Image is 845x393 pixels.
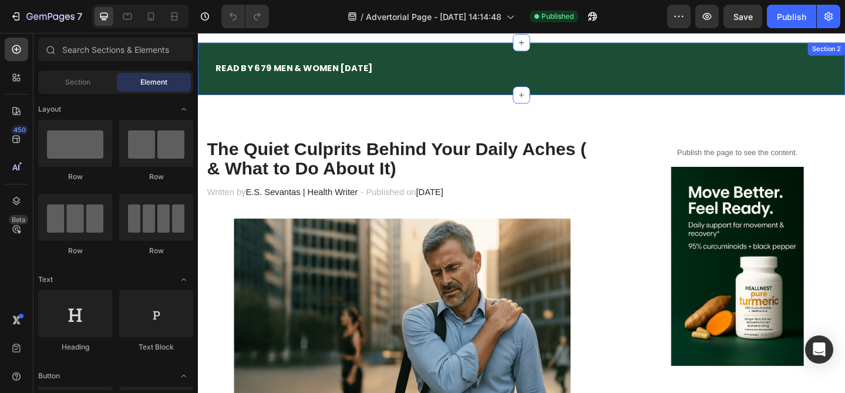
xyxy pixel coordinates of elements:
[19,31,685,48] p: READ BY 679 MEN & WOMEN [DATE]
[777,11,806,23] div: Publish
[38,172,112,182] div: Row
[38,274,53,285] span: Text
[479,146,696,362] img: gempages_579670698352443925-0fc40549-ed54-41d2-b115-16a74d7d9793.png
[119,246,193,256] div: Row
[361,11,363,23] span: /
[666,12,702,23] div: Section 2
[9,215,28,224] div: Beta
[38,104,61,115] span: Layout
[174,270,193,289] span: Toggle open
[174,367,193,385] span: Toggle open
[366,11,501,23] span: Advertorial Page - [DATE] 14:14:48
[65,77,90,88] span: Section
[221,5,269,28] div: Undo/Redo
[38,38,193,61] input: Search Sections & Elements
[733,12,753,22] span: Save
[140,77,167,88] span: Element
[723,5,762,28] button: Save
[177,165,267,182] p: - Published on
[119,342,193,352] div: Text Block
[119,172,193,182] div: Row
[174,100,193,119] span: Toggle open
[77,9,82,23] p: 7
[541,11,574,22] span: Published
[10,165,174,182] p: Written by
[198,33,845,393] iframe: Design area
[38,371,60,381] span: Button
[52,168,174,178] span: E.S. Sevantas | Health Writer
[238,168,267,178] span: [DATE]
[767,5,816,28] button: Publish
[805,335,833,364] div: Open Intercom Messenger
[479,124,696,136] p: Publish the page to see the content.
[38,342,112,352] div: Heading
[38,246,112,256] div: Row
[9,115,443,160] h2: The Quiet Culprits Behind Your Daily Aches ( & What to Do About It)
[5,5,87,28] button: 7
[11,125,28,135] div: 450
